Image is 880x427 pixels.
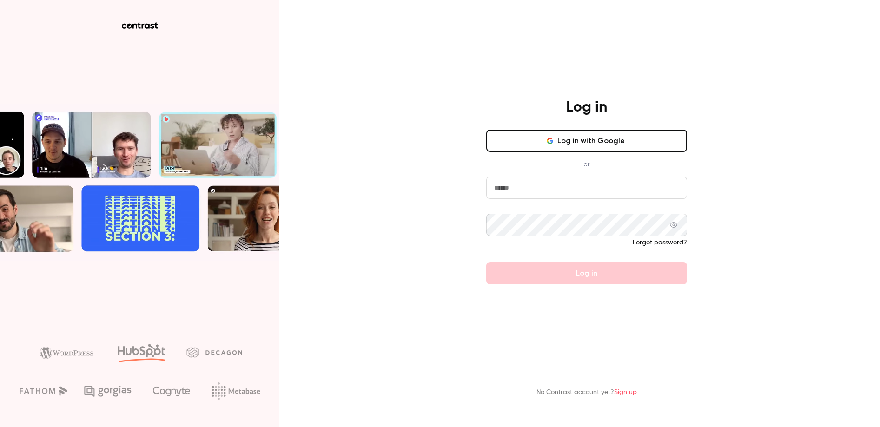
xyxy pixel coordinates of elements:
[486,130,687,152] button: Log in with Google
[566,98,607,117] h4: Log in
[186,347,242,357] img: decagon
[579,159,594,169] span: or
[614,389,637,395] a: Sign up
[633,239,687,246] a: Forgot password?
[536,388,637,397] p: No Contrast account yet?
